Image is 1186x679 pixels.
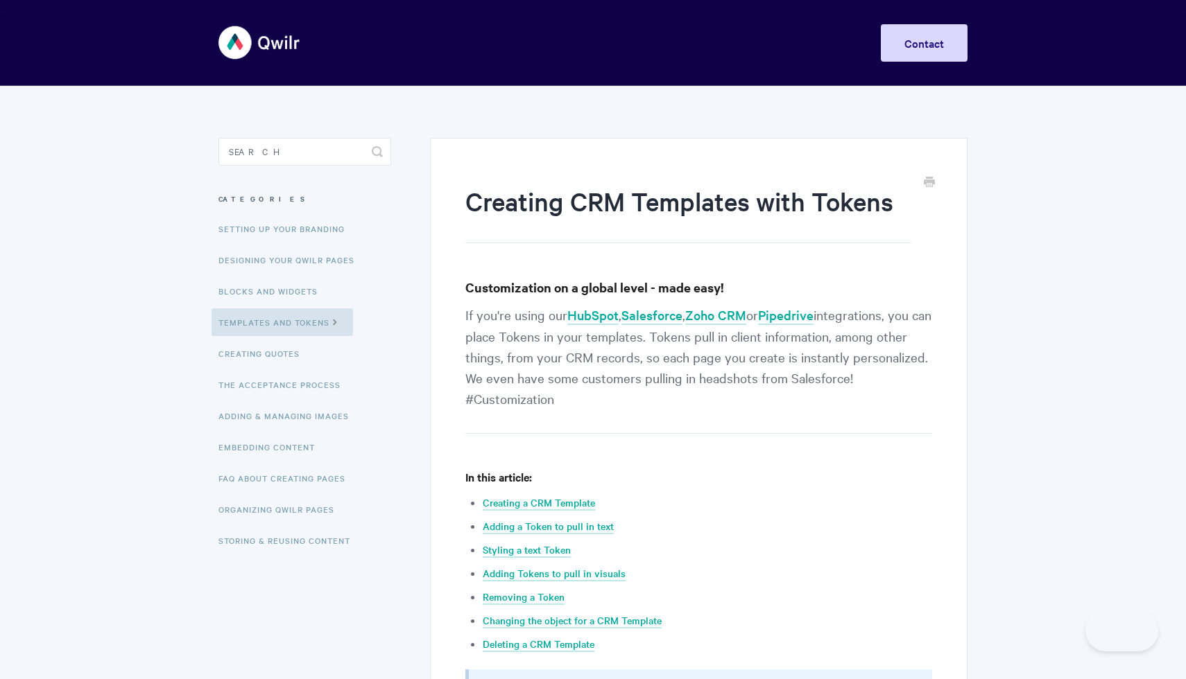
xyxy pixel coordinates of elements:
a: Adding a Token to pull in text [483,519,614,534]
a: The Acceptance Process [218,371,351,398]
a: Organizing Qwilr Pages [218,495,345,523]
img: Qwilr Help Center [218,17,301,69]
input: Search [218,138,391,166]
a: Embedding Content [218,433,325,461]
a: Deleting a CRM Template [483,637,594,652]
a: Adding & Managing Images [218,402,359,430]
a: Adding Tokens to pull in visuals [483,566,626,581]
a: Blocks and Widgets [218,277,328,305]
a: Styling a text Token [483,543,571,558]
strong: In this article: [465,469,532,484]
a: Creating a CRM Template [483,495,595,511]
h1: Creating CRM Templates with Tokens [465,184,911,243]
a: Changing the object for a CRM Template [483,613,662,628]
a: Zoho CRM [685,306,746,325]
a: Removing a Token [483,590,565,605]
a: Print this Article [924,175,935,191]
p: If you're using our , , or integrations, you can place Tokens in your templates. Tokens pull in c... [465,304,932,434]
a: Storing & Reusing Content [218,527,361,554]
h3: Categories [218,186,391,211]
a: Contact [881,24,968,62]
a: Setting up your Branding [218,215,355,242]
a: HubSpot [567,306,619,325]
a: FAQ About Creating Pages [218,464,356,492]
a: Pipedrive [758,306,814,325]
a: Designing Your Qwilr Pages [218,246,365,274]
a: Templates and Tokens [212,308,353,336]
iframe: Toggle Customer Support [1085,610,1158,651]
a: Creating Quotes [218,339,310,367]
h3: Customization on a global level - made easy! [465,278,932,297]
a: Salesforce [621,306,682,325]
